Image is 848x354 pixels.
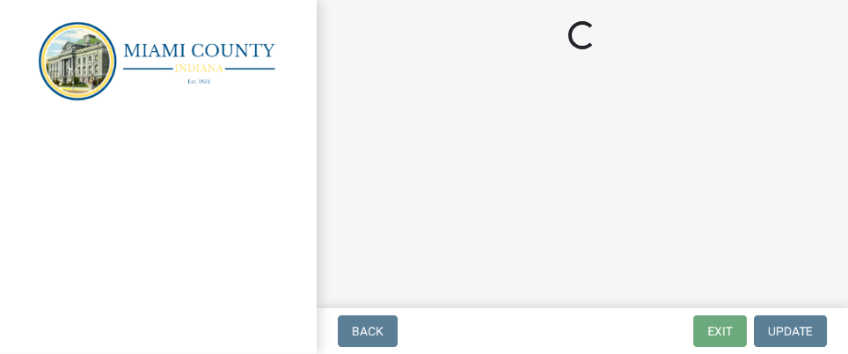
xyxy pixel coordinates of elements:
[693,315,747,347] button: Exit
[754,315,827,347] button: Update
[768,324,813,338] span: Update
[338,315,398,347] button: Back
[352,324,384,338] span: Back
[35,18,289,102] img: Miami County, Indiana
